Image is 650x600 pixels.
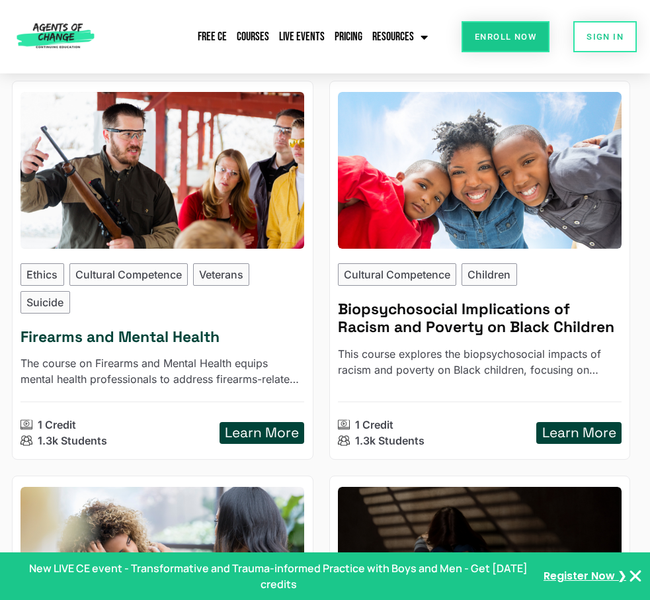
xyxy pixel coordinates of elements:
[587,32,624,41] span: SIGN IN
[38,417,76,433] p: 1 Credit
[12,81,313,460] a: Firearms and Mental Health (1 General CE Credit)EthicsCultural CompetenceVeteransSuicide Firearms...
[355,417,393,433] p: 1 Credit
[276,22,328,52] a: Live Events
[573,21,637,52] a: SIGN IN
[628,568,643,584] button: Close Banner
[355,433,425,449] p: 1.3k Students
[20,92,304,249] div: Firearms and Mental Health (1 General CE Credit)
[138,22,431,52] nav: Menu
[544,569,626,583] a: Register Now ❯
[338,346,622,378] p: This course explores the biopsychosocial impacts of racism and poverty on Black children, focusin...
[20,328,304,347] h5: Firearms and Mental Health
[338,300,622,337] h5: Biopsychosocial Implications of Racism and Poverty on Black Children
[225,425,299,441] h5: Learn More
[331,22,366,52] a: Pricing
[199,267,243,282] p: Veterans
[542,425,616,441] h5: Learn More
[26,294,63,310] p: Suicide
[475,32,536,41] span: Enroll Now
[38,433,107,449] p: 1.3k Students
[467,267,510,282] p: Children
[462,21,549,52] a: Enroll Now
[26,267,58,282] p: Ethics
[369,22,431,52] a: Resources
[194,22,230,52] a: Free CE
[329,81,631,460] a: Biopsychosocial Implications of Racism and Poverty on Black Children (1 Cultural Competency CE Cr...
[24,560,533,592] p: New LIVE CE event - Transformative and Trauma-informed Practice with Boys and Men - Get [DATE] cr...
[7,84,319,257] img: Firearms and Mental Health (1 General CE Credit)
[344,267,450,282] p: Cultural Competence
[20,355,304,387] p: The course on Firearms and Mental Health equips mental health professionals to address firearms-r...
[338,92,622,249] img: Biopsychosocial Implications of Racism and Poverty on Black Children (1 Cultural Competency CE Cr...
[75,267,182,282] p: Cultural Competence
[233,22,272,52] a: Courses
